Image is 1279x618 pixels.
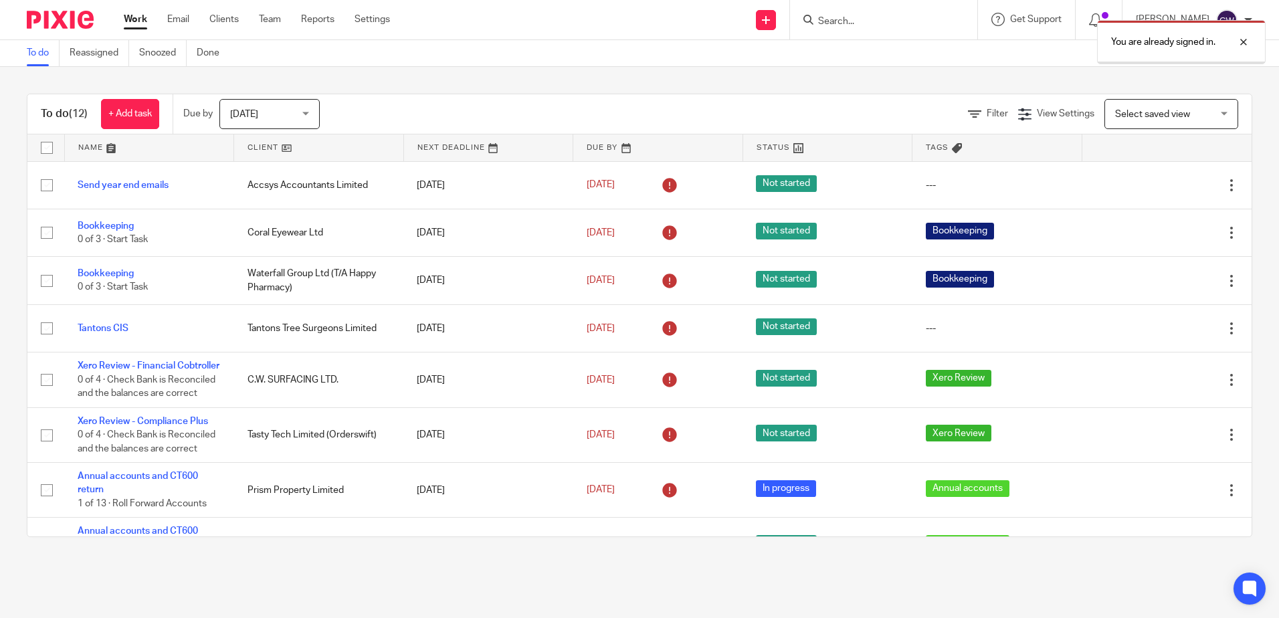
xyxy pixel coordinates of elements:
[756,318,817,335] span: Not started
[403,463,573,518] td: [DATE]
[403,209,573,256] td: [DATE]
[1111,35,1215,49] p: You are already signed in.
[78,324,128,333] a: Tantons CIS
[756,223,817,239] span: Not started
[78,269,134,278] a: Bookkeeping
[197,40,229,66] a: Done
[926,223,994,239] span: Bookkeeping
[234,161,404,209] td: Accsys Accountants Limited
[101,99,159,129] a: + Add task
[27,40,60,66] a: To do
[403,407,573,462] td: [DATE]
[756,175,817,192] span: Not started
[587,228,615,237] span: [DATE]
[78,417,208,426] a: Xero Review - Compliance Plus
[234,209,404,256] td: Coral Eyewear Ltd
[27,11,94,29] img: Pixie
[756,480,816,497] span: In progress
[926,322,1069,335] div: ---
[41,107,88,121] h1: To do
[259,13,281,26] a: Team
[403,352,573,407] td: [DATE]
[234,518,404,573] td: Servecom Limited
[587,430,615,439] span: [DATE]
[301,13,334,26] a: Reports
[926,271,994,288] span: Bookkeeping
[139,40,187,66] a: Snoozed
[183,107,213,120] p: Due by
[926,179,1069,192] div: ---
[234,257,404,304] td: Waterfall Group Ltd (T/A Happy Pharmacy)
[987,109,1008,118] span: Filter
[1037,109,1094,118] span: View Settings
[78,283,148,292] span: 0 of 3 · Start Task
[78,361,219,371] a: Xero Review - Financial Cobtroller
[926,535,1009,552] span: Annual accounts
[403,518,573,573] td: [DATE]
[78,472,198,494] a: Annual accounts and CT600 return
[756,370,817,387] span: Not started
[926,425,991,441] span: Xero Review
[78,221,134,231] a: Bookkeeping
[756,425,817,441] span: Not started
[1115,110,1190,119] span: Select saved view
[230,110,258,119] span: [DATE]
[587,486,615,495] span: [DATE]
[78,235,148,244] span: 0 of 3 · Start Task
[403,304,573,352] td: [DATE]
[587,375,615,385] span: [DATE]
[124,13,147,26] a: Work
[78,181,169,190] a: Send year end emails
[926,144,949,151] span: Tags
[234,463,404,518] td: Prism Property Limited
[403,161,573,209] td: [DATE]
[756,535,817,552] span: Not started
[78,375,215,399] span: 0 of 4 · Check Bank is Reconciled and the balances are correct
[69,108,88,119] span: (12)
[1216,9,1238,31] img: svg%3E
[209,13,239,26] a: Clients
[403,257,573,304] td: [DATE]
[70,40,129,66] a: Reassigned
[78,430,215,453] span: 0 of 4 · Check Bank is Reconciled and the balances are correct
[167,13,189,26] a: Email
[234,352,404,407] td: C.W. SURFACING LTD.
[926,370,991,387] span: Xero Review
[355,13,390,26] a: Settings
[926,480,1009,497] span: Annual accounts
[78,526,198,549] a: Annual accounts and CT600 return
[78,499,207,508] span: 1 of 13 · Roll Forward Accounts
[234,407,404,462] td: Tasty Tech Limited (Orderswift)
[756,271,817,288] span: Not started
[587,181,615,190] span: [DATE]
[587,276,615,285] span: [DATE]
[587,324,615,333] span: [DATE]
[234,304,404,352] td: Tantons Tree Surgeons Limited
